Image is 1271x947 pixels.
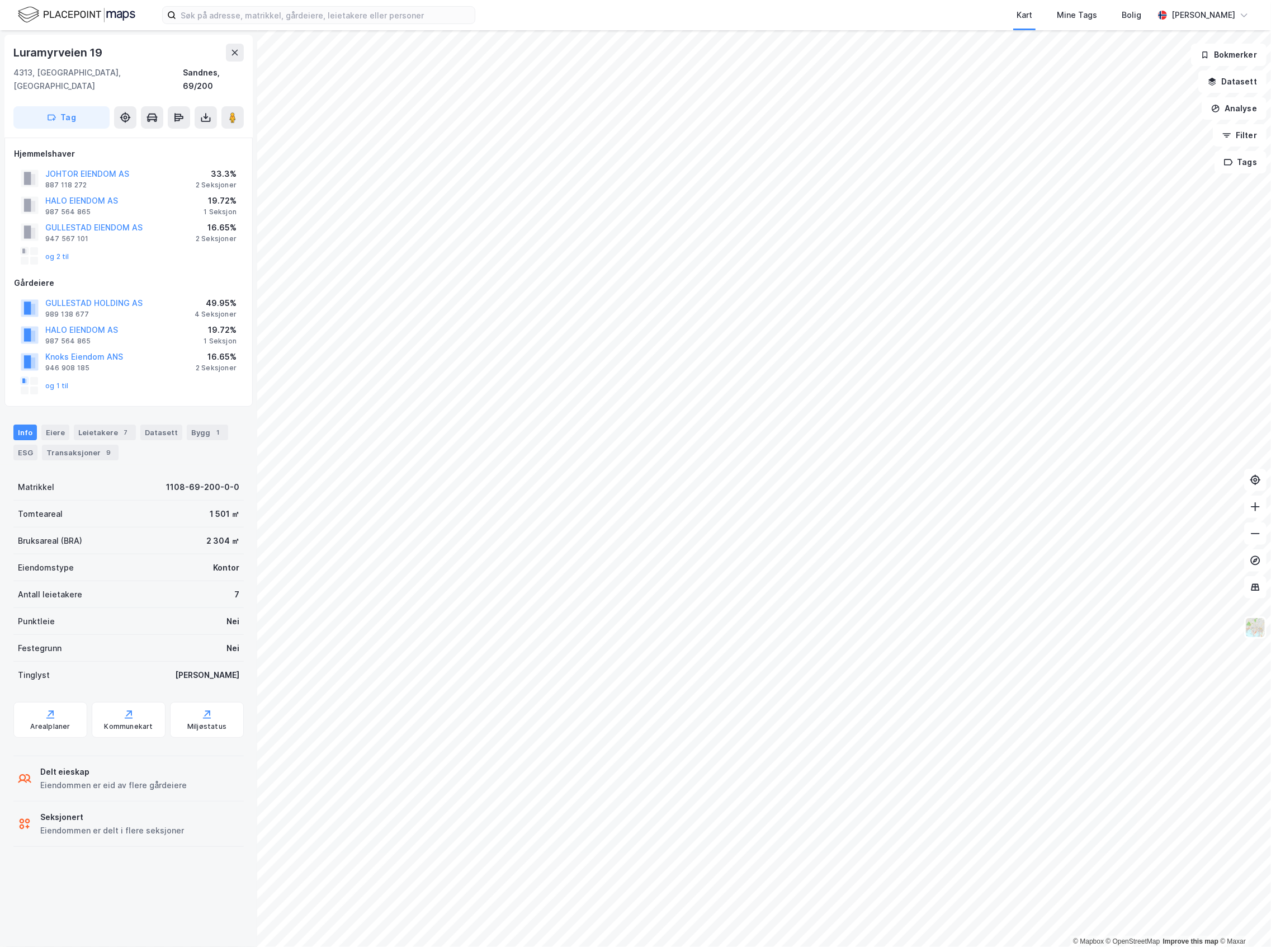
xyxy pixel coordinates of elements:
[1215,151,1267,173] button: Tags
[18,588,82,601] div: Antall leietakere
[1202,97,1267,120] button: Analyse
[206,534,239,548] div: 2 304 ㎡
[13,44,105,62] div: Luramyrveien 19
[226,642,239,655] div: Nei
[18,5,135,25] img: logo.f888ab2527a4732fd821a326f86c7f29.svg
[196,221,237,234] div: 16.65%
[104,722,153,731] div: Kommunekart
[140,425,182,440] div: Datasett
[18,534,82,548] div: Bruksareal (BRA)
[176,7,475,23] input: Søk på adresse, matrikkel, gårdeiere, leietakere eller personer
[1245,617,1266,638] img: Z
[204,208,237,216] div: 1 Seksjon
[204,194,237,208] div: 19.72%
[14,276,243,290] div: Gårdeiere
[18,668,50,682] div: Tinglyst
[41,425,69,440] div: Eiere
[1171,8,1235,22] div: [PERSON_NAME]
[1106,937,1160,945] a: OpenStreetMap
[45,337,91,346] div: 987 564 865
[175,668,239,682] div: [PERSON_NAME]
[187,425,228,440] div: Bygg
[74,425,136,440] div: Leietakere
[1215,893,1271,947] iframe: Chat Widget
[18,480,54,494] div: Matrikkel
[226,615,239,628] div: Nei
[40,811,184,824] div: Seksjonert
[1057,8,1097,22] div: Mine Tags
[204,337,237,346] div: 1 Seksjon
[30,722,70,731] div: Arealplaner
[234,588,239,601] div: 7
[18,642,62,655] div: Festegrunn
[1017,8,1032,22] div: Kart
[13,445,37,460] div: ESG
[45,364,89,373] div: 946 908 185
[18,561,74,574] div: Eiendomstype
[45,310,89,319] div: 989 138 677
[14,147,243,161] div: Hjemmelshaver
[210,507,239,521] div: 1 501 ㎡
[18,615,55,628] div: Punktleie
[1215,893,1271,947] div: Kontrollprogram for chat
[45,208,91,216] div: 987 564 865
[45,181,87,190] div: 887 118 272
[1213,124,1267,147] button: Filter
[40,765,187,779] div: Delt eieskap
[166,480,239,494] div: 1108-69-200-0-0
[1191,44,1267,66] button: Bokmerker
[42,445,119,460] div: Transaksjoner
[13,106,110,129] button: Tag
[18,507,63,521] div: Tomteareal
[1198,70,1267,93] button: Datasett
[195,310,237,319] div: 4 Seksjoner
[13,66,183,93] div: 4313, [GEOGRAPHIC_DATA], [GEOGRAPHIC_DATA]
[196,167,237,181] div: 33.3%
[1163,937,1218,945] a: Improve this map
[13,425,37,440] div: Info
[213,561,239,574] div: Kontor
[196,181,237,190] div: 2 Seksjoner
[120,427,131,438] div: 7
[40,824,184,837] div: Eiendommen er delt i flere seksjoner
[196,350,237,364] div: 16.65%
[183,66,244,93] div: Sandnes, 69/200
[1073,937,1104,945] a: Mapbox
[212,427,224,438] div: 1
[45,234,88,243] div: 947 567 101
[204,323,237,337] div: 19.72%
[196,364,237,373] div: 2 Seksjoner
[40,779,187,792] div: Eiendommen er eid av flere gårdeiere
[195,296,237,310] div: 49.95%
[103,447,114,458] div: 9
[187,722,226,731] div: Miljøstatus
[196,234,237,243] div: 2 Seksjoner
[1122,8,1141,22] div: Bolig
